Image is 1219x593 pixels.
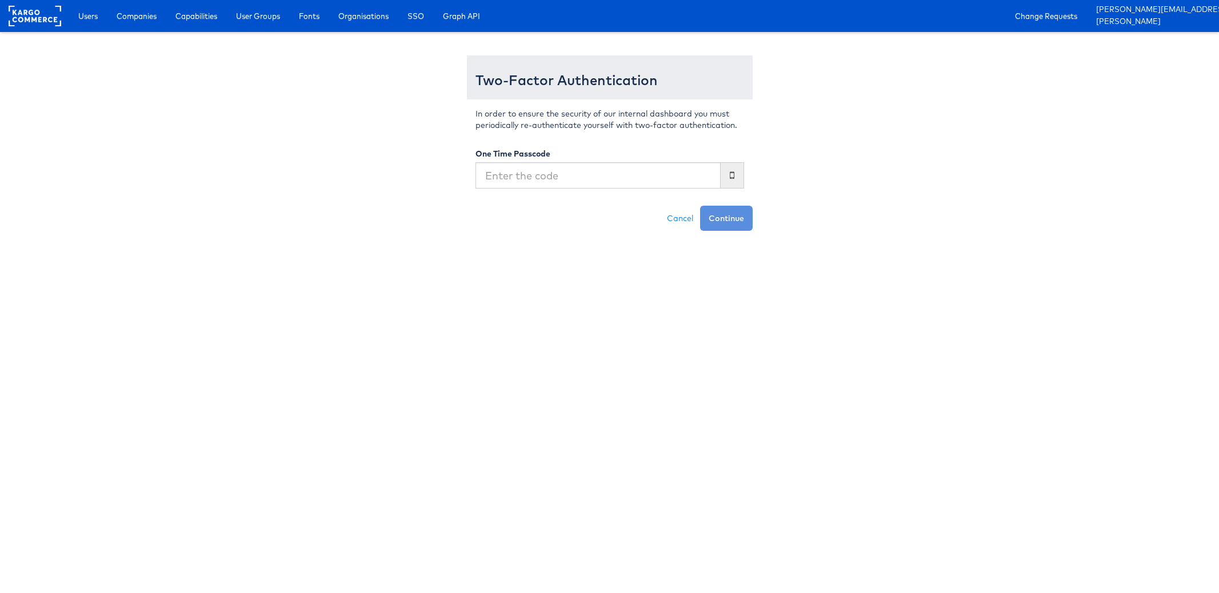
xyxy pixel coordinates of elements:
a: [PERSON_NAME] [1096,16,1210,28]
p: In order to ensure the security of our internal dashboard you must periodically re-authenticate y... [475,108,744,131]
a: Graph API [434,6,489,26]
a: [PERSON_NAME][EMAIL_ADDRESS][DOMAIN_NAME] [1096,4,1210,16]
a: Fonts [290,6,328,26]
a: Users [70,6,106,26]
a: Organisations [330,6,397,26]
a: Capabilities [167,6,226,26]
label: One Time Passcode [475,148,550,159]
a: Companies [108,6,165,26]
a: User Groups [227,6,289,26]
input: Enter the code [475,162,721,189]
span: Users [78,10,98,22]
span: User Groups [236,10,280,22]
a: SSO [399,6,433,26]
a: Cancel [660,206,700,231]
button: Continue [700,206,753,231]
a: Change Requests [1006,6,1086,26]
span: Organisations [338,10,389,22]
h3: Two-Factor Authentication [475,73,744,87]
span: Capabilities [175,10,217,22]
span: Fonts [299,10,319,22]
span: SSO [407,10,424,22]
span: Graph API [443,10,480,22]
span: Companies [117,10,157,22]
